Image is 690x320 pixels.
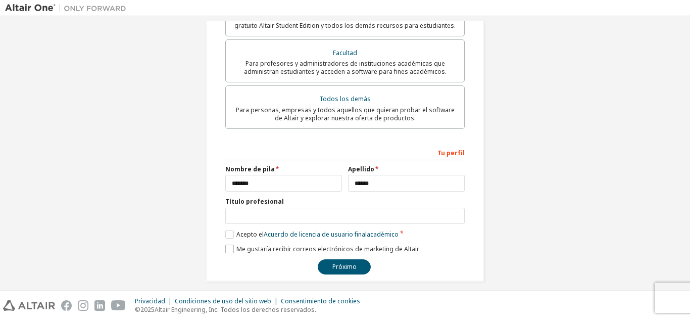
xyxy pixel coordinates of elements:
[281,297,360,305] font: Consentimiento de cookies
[367,230,399,239] font: académico
[175,297,271,305] font: Condiciones de uso del sitio web
[319,95,371,103] font: Todos los demás
[78,300,88,311] img: instagram.svg
[333,49,357,57] font: Facultad
[140,305,155,314] font: 2025
[61,300,72,311] img: facebook.svg
[264,230,367,239] font: Acuerdo de licencia de usuario final
[225,197,284,206] font: Título profesional
[437,149,465,157] font: Tu perfil
[155,305,316,314] font: Altair Engineering, Inc. Todos los derechos reservados.
[135,305,140,314] font: ©
[236,245,419,253] font: Me gustaría recibir correos electrónicos de marketing de Altair
[94,300,105,311] img: linkedin.svg
[111,300,126,311] img: youtube.svg
[234,13,456,30] font: Para estudiantes actualmente inscritos que buscan acceder al paquete gratuito Altair Student Edit...
[3,300,55,311] img: altair_logo.svg
[236,230,264,239] font: Acepto el
[225,165,275,173] font: Nombre de pila
[5,3,131,13] img: Altair Uno
[236,106,455,122] font: Para personas, empresas y todos aquellos que quieran probar el software de Altair y explorar nues...
[318,259,371,275] button: Próximo
[244,59,447,76] font: Para profesores y administradores de instituciones académicas que administran estudiantes y acced...
[135,297,165,305] font: Privacidad
[348,165,374,173] font: Apellido
[332,262,357,271] font: Próximo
